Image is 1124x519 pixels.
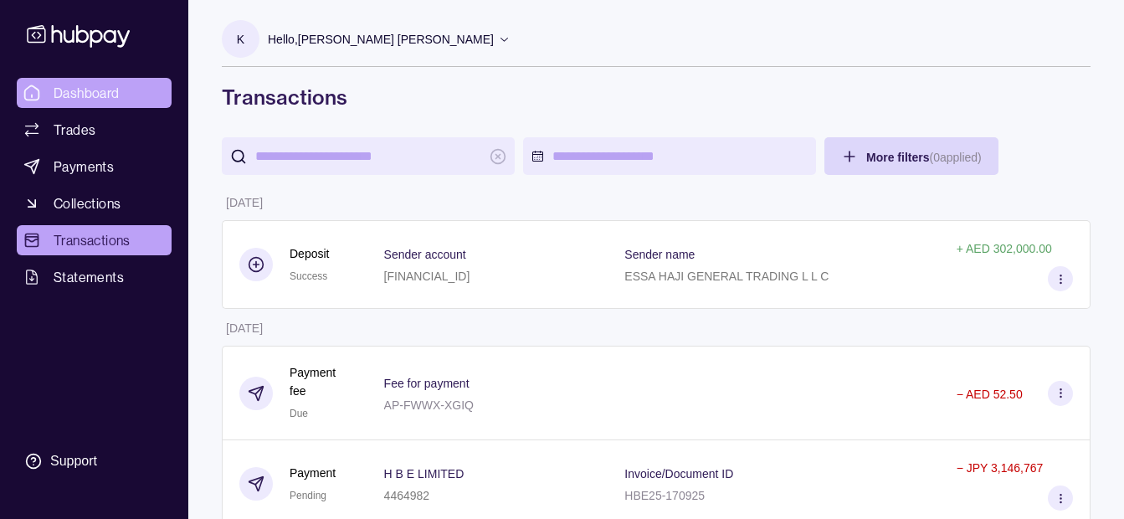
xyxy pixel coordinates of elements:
button: More filters(0applied) [824,137,998,175]
div: Support [50,452,97,470]
p: Fee for payment [384,377,470,390]
span: Dashboard [54,83,120,103]
span: More filters [866,151,982,164]
p: ESSA HAJI GENERAL TRADING L L C [624,270,829,283]
span: Success [290,270,327,282]
a: Support [17,444,172,479]
input: search [255,137,481,175]
span: Payments [54,157,114,177]
p: Payment fee [290,363,351,400]
p: + AED 302,000.00 [957,242,1052,255]
p: − JPY 3,146,767 [957,461,1044,475]
a: Statements [17,262,172,292]
a: Payments [17,152,172,182]
a: Dashboard [17,78,172,108]
p: Invoice/Document ID [624,467,733,480]
a: Transactions [17,225,172,255]
p: HBE25-170925 [624,489,705,502]
p: AP-FWWX-XGIQ [384,398,474,412]
span: Due [290,408,308,419]
a: Trades [17,115,172,145]
p: Sender account [384,248,466,261]
p: Hello, [PERSON_NAME] [PERSON_NAME] [268,30,494,49]
p: K [237,30,244,49]
span: Collections [54,193,121,213]
span: Trades [54,120,95,140]
p: Payment [290,464,336,482]
p: 4464982 [384,489,430,502]
p: ( 0 applied) [929,151,981,164]
span: Transactions [54,230,131,250]
span: Pending [290,490,326,501]
p: Deposit [290,244,329,263]
h1: Transactions [222,84,1091,110]
span: Statements [54,267,124,287]
p: [DATE] [226,321,263,335]
p: Sender name [624,248,695,261]
p: [DATE] [226,196,263,209]
a: Collections [17,188,172,218]
p: H B E LIMITED [384,467,464,480]
p: [FINANCIAL_ID] [384,270,470,283]
p: − AED 52.50 [957,388,1023,401]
